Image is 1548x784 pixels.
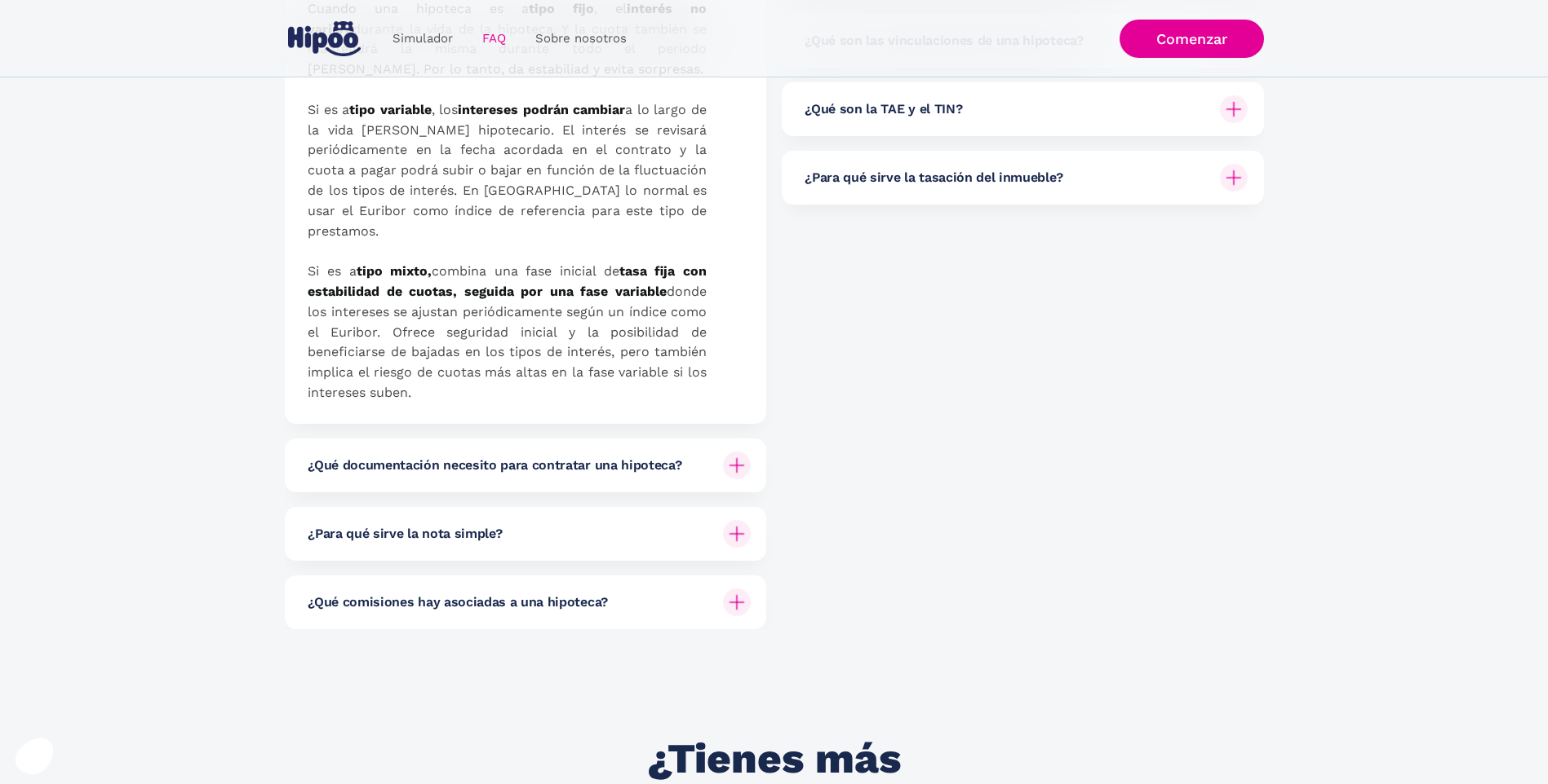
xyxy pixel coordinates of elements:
[1120,20,1264,58] a: Comenzar
[308,593,608,611] h6: ¿Qué comisiones hay asociadas a una hipoteca?
[805,169,1062,187] h6: ¿Para qué sirve la tasación del inmueble?
[308,263,707,299] strong: tasa fija con estabilidad de cuotas, seguida por una fase variable
[308,456,681,474] h6: ¿Qué documentación necesito para contratar una hipoteca?
[378,23,468,55] a: Simulador
[521,23,641,55] a: Sobre nosotros
[357,263,432,279] strong: tipo mixto,
[349,102,432,117] strong: tipo variable
[285,15,365,63] a: home
[805,100,962,118] h6: ¿Qué son la TAE y el TIN?
[468,23,521,55] a: FAQ
[458,102,625,117] strong: intereses podrán cambiar
[308,525,502,543] h6: ¿Para qué sirve la nota simple?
